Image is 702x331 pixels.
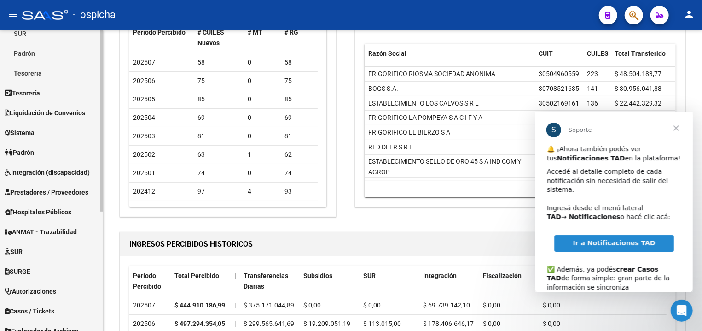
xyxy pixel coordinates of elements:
[363,272,376,279] span: SUR
[248,186,277,197] div: 4
[5,207,71,217] span: Hospitales Públicos
[133,151,155,158] span: 202502
[248,76,277,86] div: 0
[197,149,241,160] div: 63
[248,205,277,215] div: 6
[5,148,34,158] span: Padrón
[133,319,167,329] div: 202506
[284,112,314,123] div: 69
[368,69,495,79] div: FRIGORIFICO RIOSMA SOCIEDAD ANONIMA
[684,9,695,20] mat-icon: person
[615,85,661,92] span: $ 30.956.041,88
[363,301,381,309] span: $ 0,00
[244,23,281,53] datatable-header-cell: # MT
[133,300,167,311] div: 202507
[5,187,88,197] span: Prestadores / Proveedores
[535,44,583,74] datatable-header-cell: CUIT
[248,29,262,36] span: # MT
[365,44,535,74] datatable-header-cell: Razón Social
[539,50,553,57] span: CUIT
[133,132,155,140] span: 202503
[423,301,470,309] span: $ 69.739.142,10
[368,50,406,57] span: Razón Social
[197,168,241,178] div: 74
[234,320,236,327] span: |
[300,266,360,296] datatable-header-cell: Subsidios
[5,227,77,237] span: ANMAT - Trazabilidad
[587,85,598,92] span: 141
[171,266,231,296] datatable-header-cell: Total Percibido
[133,188,155,195] span: 202412
[535,112,693,292] iframe: Intercom live chat mensaje
[368,142,413,153] div: RED DEER S R L
[368,156,531,177] div: ESTABLECIMIENTO SELLO DE ORO 45 S A IND COM Y AGROP
[197,76,241,86] div: 75
[194,23,244,53] datatable-header-cell: # CUILES Nuevos
[174,272,219,279] span: Total Percibido
[129,23,194,53] datatable-header-cell: Período Percibido
[303,272,332,279] span: Subsidios
[133,59,155,66] span: 202507
[360,266,419,296] datatable-header-cell: SUR
[197,57,241,68] div: 58
[5,167,90,177] span: Integración (discapacidad)
[587,70,598,77] span: 223
[363,320,401,327] span: $ 113.015,00
[539,69,579,79] div: 30504960559
[284,149,314,160] div: 62
[303,301,321,309] span: $ 0,00
[483,320,500,327] span: $ 0,00
[368,98,479,109] div: ESTABLECIMIENTO LOS CALVOS S R L
[284,186,314,197] div: 93
[284,76,314,86] div: 75
[284,131,314,142] div: 81
[129,240,253,248] span: INGRESOS PERCIBIDOS HISTORICOS
[240,266,300,296] datatable-header-cell: Transferencias Diarias
[423,272,457,279] span: Integración
[281,23,318,53] datatable-header-cell: # RG
[543,301,560,309] span: $ 0,00
[587,100,598,107] span: 136
[5,108,85,118] span: Liquidación de Convenios
[671,300,693,322] iframe: Intercom live chat
[197,186,241,197] div: 97
[419,266,479,296] datatable-header-cell: Integración
[7,9,18,20] mat-icon: menu
[197,112,241,123] div: 69
[231,266,240,296] datatable-header-cell: |
[248,168,277,178] div: 0
[539,83,579,94] div: 30708521635
[587,50,609,57] span: CUILES
[133,169,155,177] span: 202501
[248,57,277,68] div: 0
[483,272,522,279] span: Fiscalización
[197,94,241,105] div: 85
[5,306,54,316] span: Casos / Tickets
[483,301,500,309] span: $ 0,00
[174,320,225,327] strong: $ 497.294.354,05
[284,168,314,178] div: 74
[284,205,314,215] div: 80
[5,128,35,138] span: Sistema
[133,114,155,121] span: 202504
[133,95,155,103] span: 202505
[248,149,277,160] div: 1
[248,131,277,142] div: 0
[174,301,225,309] strong: $ 444.910.186,99
[197,205,241,215] div: 86
[244,272,288,290] span: Transferencias Diarias
[244,301,294,309] span: $ 375.171.044,89
[423,320,474,327] span: $ 178.406.646,17
[543,320,560,327] span: $ 0,00
[133,272,161,290] span: Período Percibido
[611,44,675,74] datatable-header-cell: Total Transferido
[284,94,314,105] div: 85
[197,131,241,142] div: 81
[368,127,450,138] div: FRIGORIFICO EL BIERZO S A
[5,266,30,277] span: SURGE
[248,94,277,105] div: 0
